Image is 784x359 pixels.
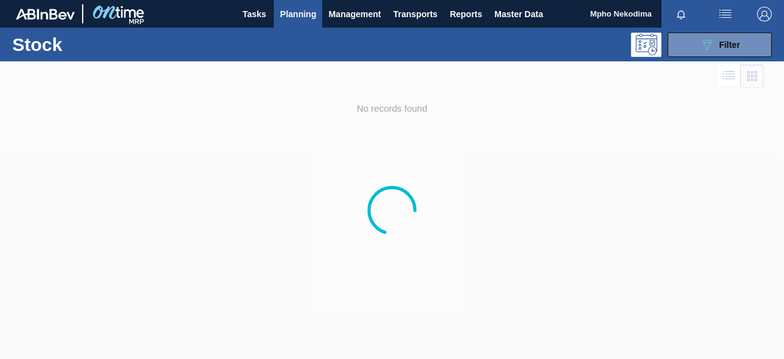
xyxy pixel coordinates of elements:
button: Notifications [661,6,701,23]
span: Filter [719,40,740,50]
span: Master Data [494,7,543,21]
span: Tasks [241,7,268,21]
img: userActions [718,7,733,21]
img: TNhmsLtSVTkK8tSr43FrP2fwEKptu5GPRR3wAAAABJRU5ErkJggg== [16,9,75,20]
span: Management [328,7,381,21]
div: Programming: no user selected [631,33,661,57]
img: Logout [757,7,772,21]
span: Transports [393,7,437,21]
button: Filter [668,33,772,57]
span: Reports [450,7,482,21]
span: Planning [280,7,316,21]
h1: Stock [12,37,181,52]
